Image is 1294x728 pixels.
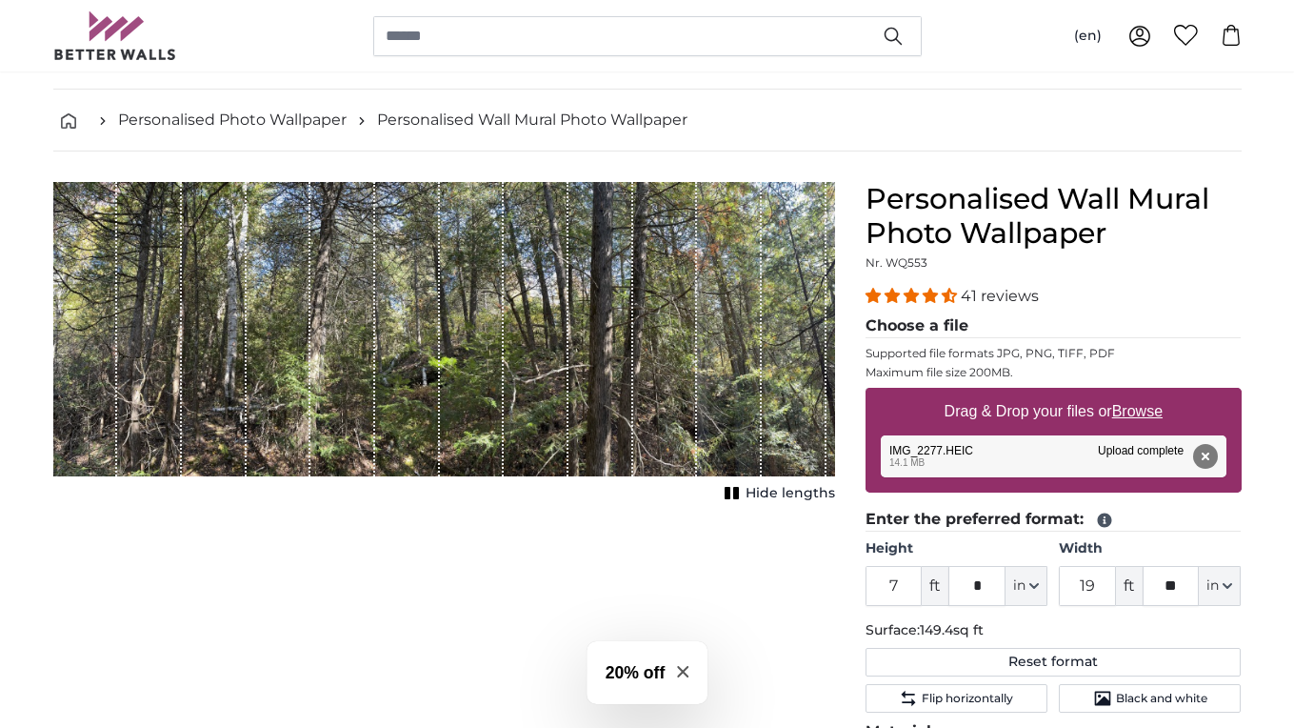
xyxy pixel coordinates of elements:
span: Black and white [1116,691,1207,706]
nav: breadcrumbs [53,90,1242,152]
img: Betterwalls [53,11,177,60]
span: 41 reviews [961,287,1039,305]
label: Width [1059,539,1241,558]
a: Personalised Photo Wallpaper [118,109,347,131]
span: Flip horizontally [922,691,1013,706]
label: Height [866,539,1047,558]
button: Reset format [866,648,1242,677]
span: in [1013,576,1025,596]
legend: Enter the preferred format: [866,508,1242,532]
p: Maximum file size 200MB. [866,365,1242,380]
button: in [1199,566,1241,606]
p: Surface: [866,621,1242,640]
span: Nr. WQ553 [866,255,927,270]
button: Black and white [1059,684,1241,713]
button: (en) [1059,19,1117,53]
span: in [1206,576,1219,596]
a: Personalised Wall Mural Photo Wallpaper [377,109,687,131]
div: 1 of 1 [53,182,835,507]
span: ft [1116,566,1143,606]
span: Hide lengths [746,484,835,503]
span: 4.39 stars [866,287,961,305]
button: Hide lengths [719,480,835,507]
p: Supported file formats JPG, PNG, TIFF, PDF [866,346,1242,361]
label: Drag & Drop your files or [936,393,1169,431]
span: ft [922,566,948,606]
span: 149.4sq ft [920,621,984,638]
h1: Personalised Wall Mural Photo Wallpaper [866,182,1242,251]
button: Flip horizontally [866,684,1047,713]
u: Browse [1112,403,1163,419]
button: in [1005,566,1047,606]
legend: Choose a file [866,314,1242,338]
